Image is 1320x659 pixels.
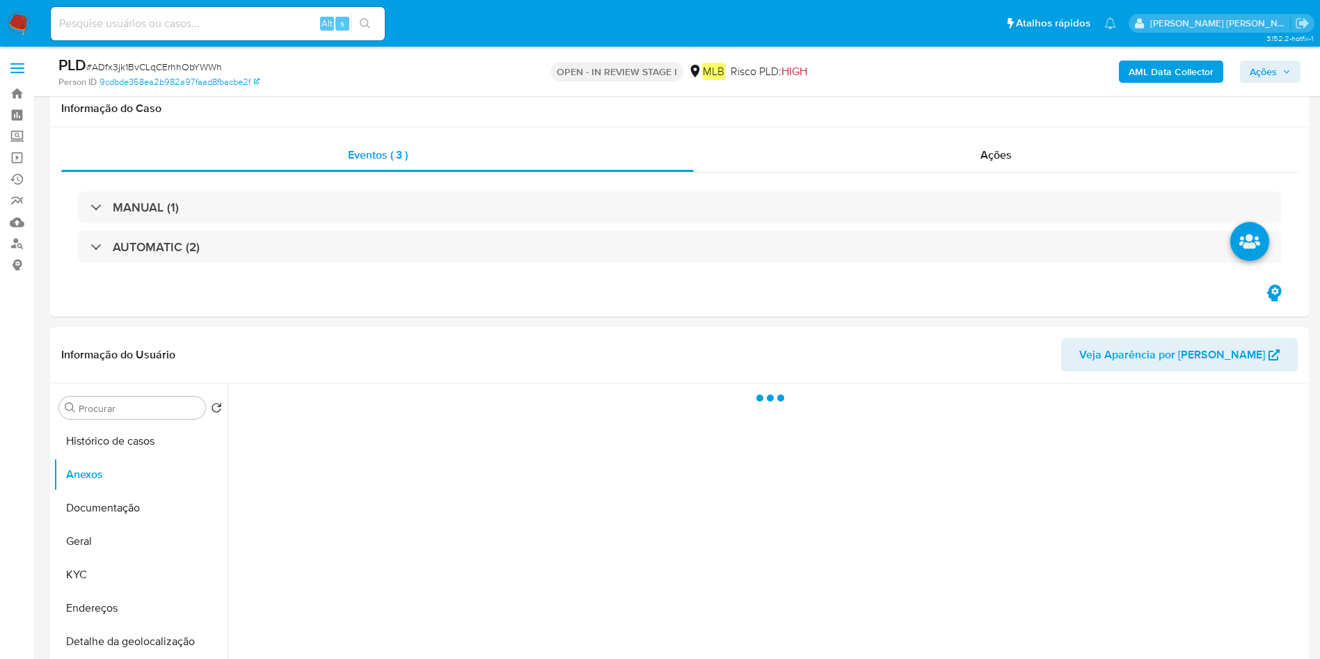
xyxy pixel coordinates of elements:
b: Person ID [58,76,97,88]
button: Retornar ao pedido padrão [211,402,222,418]
span: Risco PLD: [731,64,807,79]
h1: Informação do Usuário [61,348,175,362]
button: Endereços [54,591,228,625]
h1: Informação do Caso [61,102,1298,116]
span: s [340,17,344,30]
h3: AUTOMATIC (2) [113,239,200,255]
span: Alt [321,17,333,30]
a: 9cdbde358ea2b982a97faad8fbacbe2f [100,76,260,88]
button: Veja Aparência por [PERSON_NAME] [1061,338,1298,372]
button: Ações [1240,61,1301,83]
b: AML Data Collector [1129,61,1214,83]
button: Geral [54,525,228,558]
span: # ADfx3jk1BvCLqCErhhObYWWh [86,60,222,74]
button: Histórico de casos [54,424,228,458]
button: KYC [54,558,228,591]
h3: MANUAL (1) [113,200,179,215]
span: Veja Aparência por [PERSON_NAME] [1079,338,1265,372]
p: OPEN - IN REVIEW STAGE I [551,62,683,81]
button: Detalhe da geolocalização [54,625,228,658]
span: Eventos ( 3 ) [348,147,408,163]
span: Ações [1250,61,1277,83]
div: MANUAL (1) [78,191,1281,223]
a: Sair [1295,16,1310,31]
button: Procurar [65,402,76,413]
input: Pesquise usuários ou casos... [51,15,385,33]
span: Ações [980,147,1012,163]
button: AML Data Collector [1119,61,1223,83]
p: juliane.miranda@mercadolivre.com [1150,17,1291,30]
button: Documentação [54,491,228,525]
em: MLB [702,63,725,79]
button: Anexos [54,458,228,491]
div: AUTOMATIC (2) [78,231,1281,263]
a: Notificações [1104,17,1116,29]
b: PLD [58,54,86,76]
input: Procurar [79,402,200,415]
span: Atalhos rápidos [1016,16,1090,31]
span: HIGH [781,63,807,79]
button: search-icon [351,14,379,33]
